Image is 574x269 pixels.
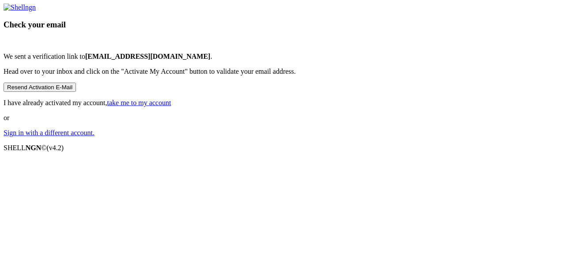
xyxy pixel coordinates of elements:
[4,68,570,76] p: Head over to your inbox and click on the "Activate My Account" button to validate your email addr...
[4,99,570,107] p: I have already activated my account,
[4,83,76,92] button: Resend Activation E-Mail
[4,20,570,30] h3: Check your email
[26,144,42,152] b: NGN
[4,4,570,137] div: or
[107,99,171,106] a: take me to my account
[4,4,36,11] img: Shellngn
[4,129,94,136] a: Sign in with a different account.
[85,53,211,60] b: [EMAIL_ADDRESS][DOMAIN_NAME]
[47,144,64,152] span: 4.2.0
[4,53,570,61] p: We sent a verification link to .
[4,144,64,152] span: SHELL ©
